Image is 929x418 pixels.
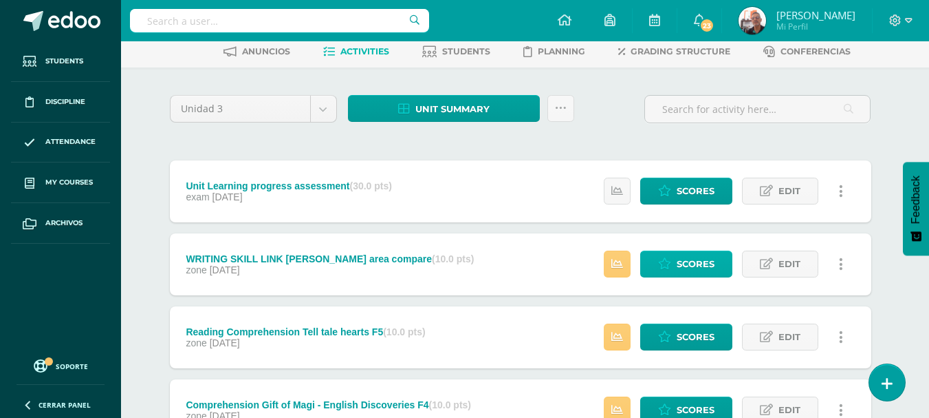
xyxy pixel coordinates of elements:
[349,180,391,191] strong: (30.0 pts)
[645,96,870,123] input: Search for activity here…
[212,191,243,202] span: [DATE]
[45,136,96,147] span: Attendance
[422,41,490,63] a: Students
[186,399,471,410] div: Comprehension Gift of Magi - English Discoveries F4
[910,176,922,224] span: Feedback
[778,324,800,350] span: Edit
[11,41,110,82] a: Students
[778,178,800,204] span: Edit
[677,251,714,277] span: Scores
[776,8,855,22] span: [PERSON_NAME]
[763,41,851,63] a: Conferencias
[523,41,585,63] a: Planning
[45,177,93,188] span: My courses
[242,46,290,56] span: Anuncios
[186,180,392,191] div: Unit Learning progress assessment
[45,218,83,229] span: Archivos
[677,178,714,204] span: Scores
[130,9,429,32] input: Search a user…
[45,56,83,67] span: Students
[631,46,730,56] span: Grading structure
[11,123,110,163] a: Attendance
[186,191,209,202] span: exam
[640,251,732,278] a: Scores
[415,96,490,122] span: Unit summary
[429,399,471,410] strong: (10.0 pts)
[11,163,110,203] a: My courses
[383,326,425,337] strong: (10.0 pts)
[442,46,490,56] span: Students
[780,46,851,56] span: Conferencias
[39,400,91,410] span: Cerrar panel
[181,96,300,122] span: Unidad 3
[210,264,240,275] span: [DATE]
[776,21,855,32] span: Mi Perfil
[640,324,732,351] a: Scores
[171,96,336,122] a: Unidad 3
[348,95,540,122] a: Unit summary
[778,251,800,277] span: Edit
[17,356,105,375] a: Soporte
[323,41,389,63] a: Activities
[186,253,474,264] div: WRITING SKILL LINK [PERSON_NAME] area compare
[210,337,240,348] span: [DATE]
[640,178,732,205] a: Scores
[45,96,85,107] span: Discipline
[56,362,88,371] span: Soporte
[186,337,206,348] span: zone
[432,253,474,264] strong: (10.0 pts)
[618,41,730,63] a: Grading structure
[186,264,206,275] span: zone
[11,82,110,123] a: Discipline
[677,324,714,350] span: Scores
[903,162,929,255] button: Feedback - Mostrar encuesta
[340,46,389,56] span: Activities
[699,18,714,33] span: 23
[739,7,766,34] img: 55017845fec2dd1e23d86bbbd8458b68.png
[223,41,290,63] a: Anuncios
[538,46,585,56] span: Planning
[186,326,425,337] div: Reading Comprehension Tell tale hearts F5
[11,203,110,244] a: Archivos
